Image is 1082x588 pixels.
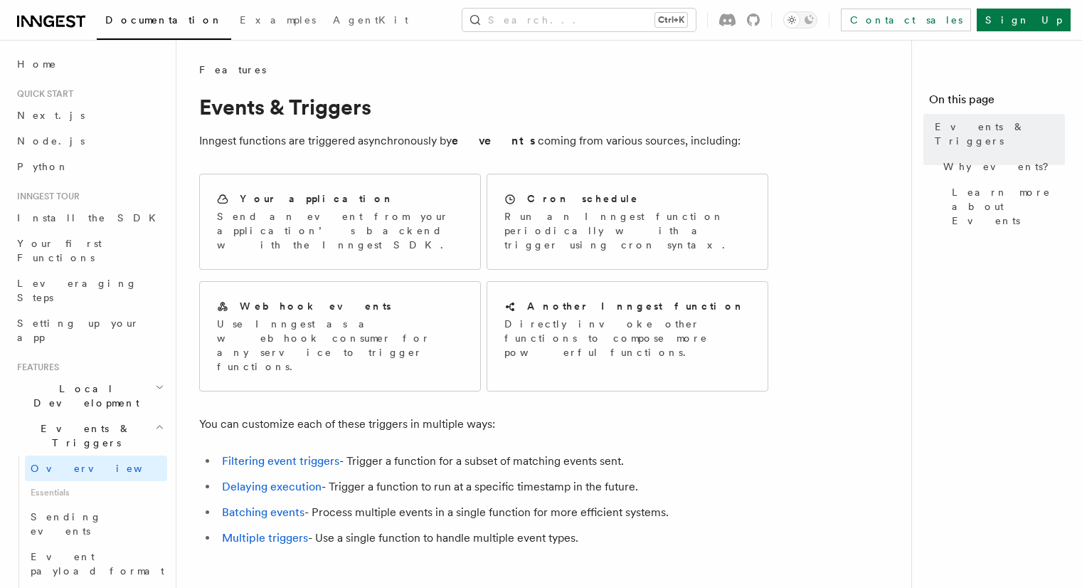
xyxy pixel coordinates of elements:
span: Documentation [105,14,223,26]
h1: Events & Triggers [199,94,768,120]
a: Learn more about Events [946,179,1065,233]
a: Events & Triggers [929,114,1065,154]
p: Send an event from your application’s backend with the Inngest SDK. [217,209,463,252]
a: Sign Up [977,9,1071,31]
li: - Process multiple events in a single function for more efficient systems. [218,503,768,523]
a: Event payload format [25,544,167,584]
span: Quick start [11,88,73,100]
h2: Cron schedule [527,191,639,206]
a: Next.js [11,103,167,128]
h4: On this page [929,91,1065,114]
li: - Trigger a function to run at a specific timestamp in the future. [218,477,768,497]
span: Local Development [11,382,155,410]
a: Node.js [11,128,167,154]
span: Overview [31,463,177,474]
a: Setting up your app [11,310,167,350]
li: - Use a single function to handle multiple event types. [218,528,768,548]
span: Why events? [943,159,1059,174]
a: Why events? [938,154,1065,179]
a: Webhook eventsUse Inngest as a webhook consumer for any service to trigger functions. [199,281,481,392]
p: Directly invoke other functions to compose more powerful functions. [504,317,750,359]
h2: Your application [240,191,394,206]
p: Use Inngest as a webhook consumer for any service to trigger functions. [217,317,463,374]
p: Inngest functions are triggered asynchronously by coming from various sources, including: [199,131,768,151]
a: Your first Functions [11,231,167,271]
span: Features [11,362,59,373]
span: Features [199,63,266,77]
a: Sending events [25,504,167,544]
a: Cron scheduleRun an Inngest function periodically with a trigger using cron syntax. [487,174,768,270]
strong: events [452,134,538,147]
a: Your applicationSend an event from your application’s backend with the Inngest SDK. [199,174,481,270]
p: Run an Inngest function periodically with a trigger using cron syntax. [504,209,750,252]
button: Local Development [11,376,167,416]
span: Your first Functions [17,238,102,263]
span: Examples [240,14,316,26]
span: AgentKit [333,14,408,26]
a: Another Inngest functionDirectly invoke other functions to compose more powerful functions. [487,281,768,392]
a: Home [11,51,167,77]
a: Filtering event triggers [222,454,339,468]
a: Contact sales [841,9,971,31]
span: Inngest tour [11,191,80,202]
span: Python [17,161,69,172]
span: Leveraging Steps [17,278,137,303]
li: - Trigger a function for a subset of matching events sent. [218,451,768,471]
a: Multiple triggers [222,531,308,545]
a: Examples [231,4,324,38]
span: Essentials [25,481,167,504]
span: Next.js [17,110,85,121]
span: Events & Triggers [935,120,1065,148]
h2: Webhook events [240,299,391,313]
a: Delaying execution [222,480,322,493]
span: Sending events [31,511,102,537]
a: Documentation [97,4,231,40]
button: Toggle dark mode [783,11,817,28]
a: Batching events [222,505,304,519]
a: Python [11,154,167,179]
button: Events & Triggers [11,416,167,456]
span: Events & Triggers [11,421,155,450]
p: You can customize each of these triggers in multiple ways: [199,414,768,434]
a: Install the SDK [11,205,167,231]
a: AgentKit [324,4,417,38]
span: Install the SDK [17,212,164,224]
h2: Another Inngest function [527,299,745,313]
span: Node.js [17,135,85,147]
span: Learn more about Events [952,185,1065,228]
span: Event payload format [31,551,164,577]
span: Home [17,57,57,71]
span: Setting up your app [17,317,139,343]
button: Search...Ctrl+K [462,9,696,31]
a: Overview [25,456,167,481]
a: Leveraging Steps [11,271,167,310]
kbd: Ctrl+K [655,13,687,27]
